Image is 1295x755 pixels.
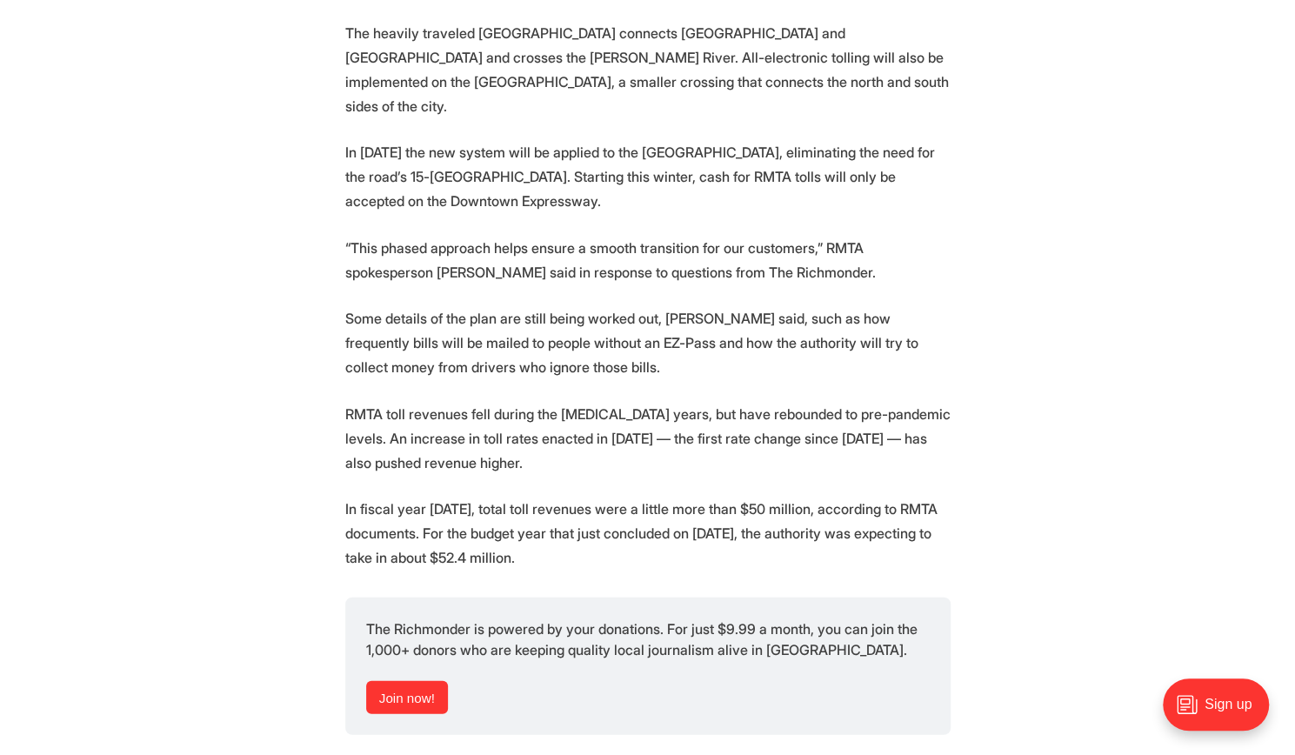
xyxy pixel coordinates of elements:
[345,236,951,284] p: “This phased approach helps ensure a smooth transition for our customers,” RMTA spokesperson [PER...
[345,497,951,570] p: In fiscal year [DATE], total toll revenues were a little more than $50 million, according to RMTA...
[366,620,921,658] span: The Richmonder is powered by your donations. For just $9.99 a month, you can join the 1,000+ dono...
[1148,670,1295,755] iframe: portal-trigger
[345,306,951,379] p: Some details of the plan are still being worked out, [PERSON_NAME] said, such as how frequently b...
[345,402,951,475] p: RMTA toll revenues fell during the [MEDICAL_DATA] years, but have rebounded to pre-pandemic level...
[366,681,449,714] a: Join now!
[345,140,951,213] p: In [DATE] the new system will be applied to the [GEOGRAPHIC_DATA], eliminating the need for the r...
[345,21,951,118] p: The heavily traveled [GEOGRAPHIC_DATA] connects [GEOGRAPHIC_DATA] and [GEOGRAPHIC_DATA] and cross...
